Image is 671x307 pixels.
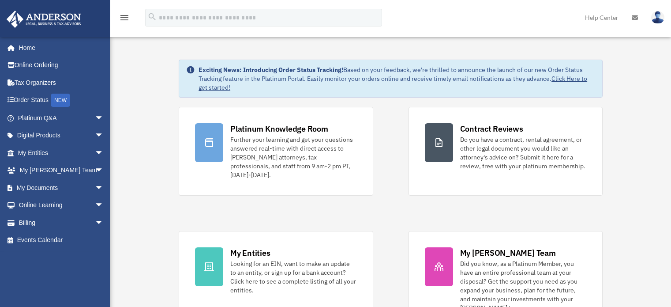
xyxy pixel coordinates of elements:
[230,259,356,295] div: Looking for an EIN, want to make an update to an entity, or sign up for a bank account? Click her...
[230,247,270,258] div: My Entities
[199,65,595,92] div: Based on your feedback, we're thrilled to announce the launch of our new Order Status Tracking fe...
[95,144,112,162] span: arrow_drop_down
[6,91,117,110] a: Order StatusNEW
[6,179,117,197] a: My Documentsarrow_drop_down
[6,109,117,127] a: Platinum Q&Aarrow_drop_down
[230,123,328,134] div: Platinum Knowledge Room
[6,57,117,74] a: Online Ordering
[119,12,130,23] i: menu
[230,135,356,179] div: Further your learning and get your questions answered real-time with direct access to [PERSON_NAM...
[6,197,117,214] a: Online Learningarrow_drop_down
[460,247,556,258] div: My [PERSON_NAME] Team
[4,11,84,28] img: Anderson Advisors Platinum Portal
[119,15,130,23] a: menu
[460,123,523,134] div: Contract Reviews
[199,75,587,91] a: Click Here to get started!
[6,127,117,144] a: Digital Productsarrow_drop_down
[95,197,112,215] span: arrow_drop_down
[147,12,157,22] i: search
[651,11,664,24] img: User Pic
[51,94,70,107] div: NEW
[6,214,117,231] a: Billingarrow_drop_down
[460,135,586,171] div: Do you have a contract, rental agreement, or other legal document you would like an attorney's ad...
[199,66,343,74] strong: Exciting News: Introducing Order Status Tracking!
[6,39,112,57] a: Home
[179,107,373,196] a: Platinum Knowledge Room Further your learning and get your questions answered real-time with dire...
[6,231,117,249] a: Events Calendar
[95,127,112,145] span: arrow_drop_down
[95,162,112,180] span: arrow_drop_down
[6,144,117,162] a: My Entitiesarrow_drop_down
[95,214,112,232] span: arrow_drop_down
[6,162,117,179] a: My [PERSON_NAME] Teamarrow_drop_down
[95,109,112,127] span: arrow_drop_down
[409,107,603,196] a: Contract Reviews Do you have a contract, rental agreement, or other legal document you would like...
[95,179,112,197] span: arrow_drop_down
[6,74,117,91] a: Tax Organizers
